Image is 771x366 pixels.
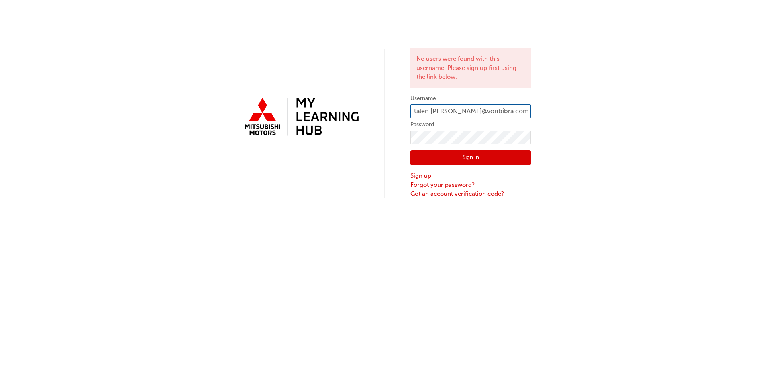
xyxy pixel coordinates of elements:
label: Password [410,120,531,129]
a: Got an account verification code? [410,189,531,198]
button: Sign In [410,150,531,166]
div: No users were found with this username. Please sign up first using the link below. [410,48,531,88]
a: Sign up [410,171,531,180]
input: Username [410,104,531,118]
a: Forgot your password? [410,180,531,190]
label: Username [410,94,531,103]
img: mmal [240,94,361,140]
